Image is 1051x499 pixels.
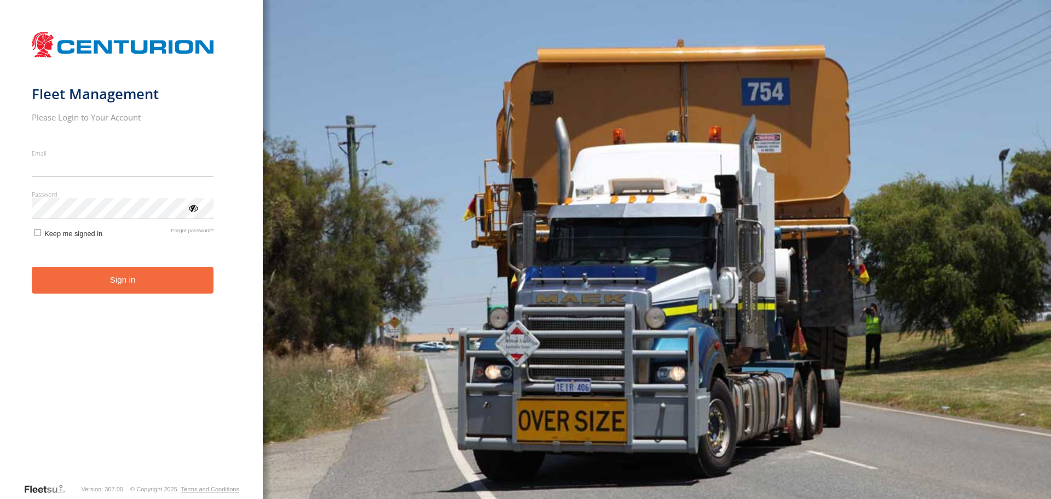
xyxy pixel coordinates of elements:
[24,484,74,495] a: Visit our Website
[181,486,239,492] a: Terms and Conditions
[32,85,214,103] h1: Fleet Management
[44,230,102,238] span: Keep me signed in
[32,267,214,294] button: Sign in
[32,26,232,483] form: main
[32,112,214,123] h2: Please Login to Your Account
[32,149,214,157] label: Email
[171,227,214,238] a: Forgot password?
[187,202,198,213] div: ViewPassword
[82,486,123,492] div: Version: 307.00
[32,190,214,198] label: Password
[34,229,41,236] input: Keep me signed in
[32,31,214,59] img: Centurion Transport
[130,486,239,492] div: © Copyright 2025 -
